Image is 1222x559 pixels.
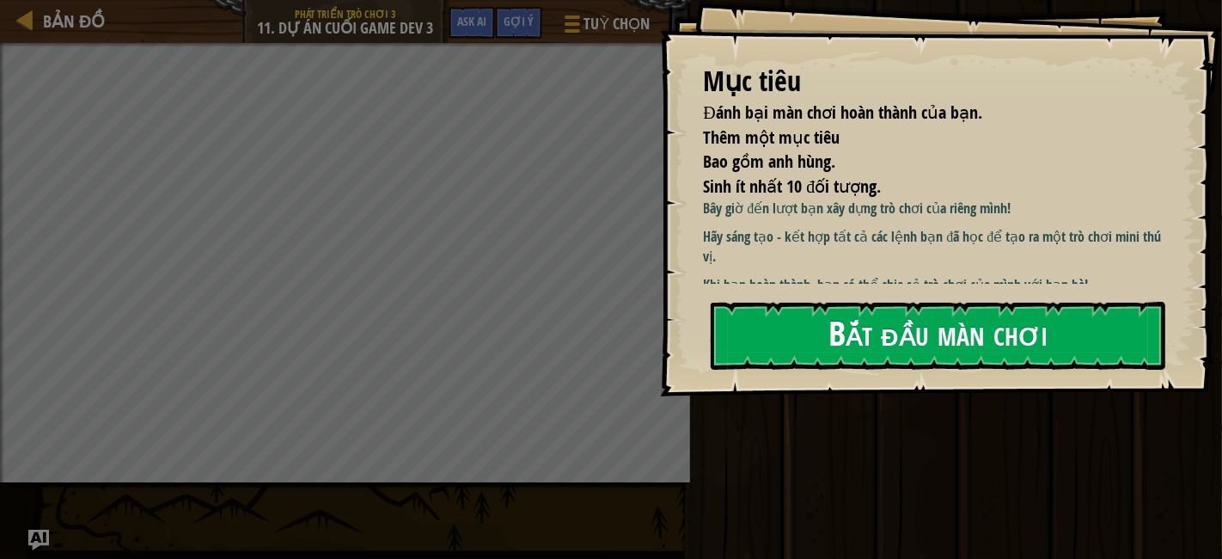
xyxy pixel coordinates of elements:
[34,9,105,33] a: Bản đồ
[28,530,49,550] button: Ask AI
[504,13,534,29] span: Gợi ý
[703,126,840,149] span: Thêm một mục tiêu
[681,101,1158,126] li: Đánh bại màn chơi hoàn thành của bạn.
[703,175,881,198] span: Sinh ít nhất 10 đối tượng.
[703,275,1176,295] p: Khi bạn hoàn thành, bạn có thể chia sẻ trò chơi của mình với bạn bè!
[681,126,1158,150] li: Thêm một mục tiêu
[703,199,1176,218] p: Bây giờ đến lượt bạn xây dựng trò chơi của riêng mình!
[703,101,981,124] span: Đánh bại màn chơi hoàn thành của bạn.
[711,302,1165,370] button: Bắt đầu màn chơi
[584,13,650,35] span: Tuỳ chọn
[703,227,1176,267] p: Hãy sáng tạo - kết hợp tất cả các lệnh bạn đã học để tạo ra một trò chơi mini thú vị.
[457,13,486,29] span: Ask AI
[703,150,835,173] span: Bao gồm anh hùng.
[703,62,1162,101] div: Mục tiêu
[43,9,105,33] span: Bản đồ
[681,175,1158,200] li: Sinh ít nhất 10 đối tượng.
[551,7,660,47] button: Tuỳ chọn
[681,150,1158,175] li: Bao gồm anh hùng.
[449,7,495,39] button: Ask AI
